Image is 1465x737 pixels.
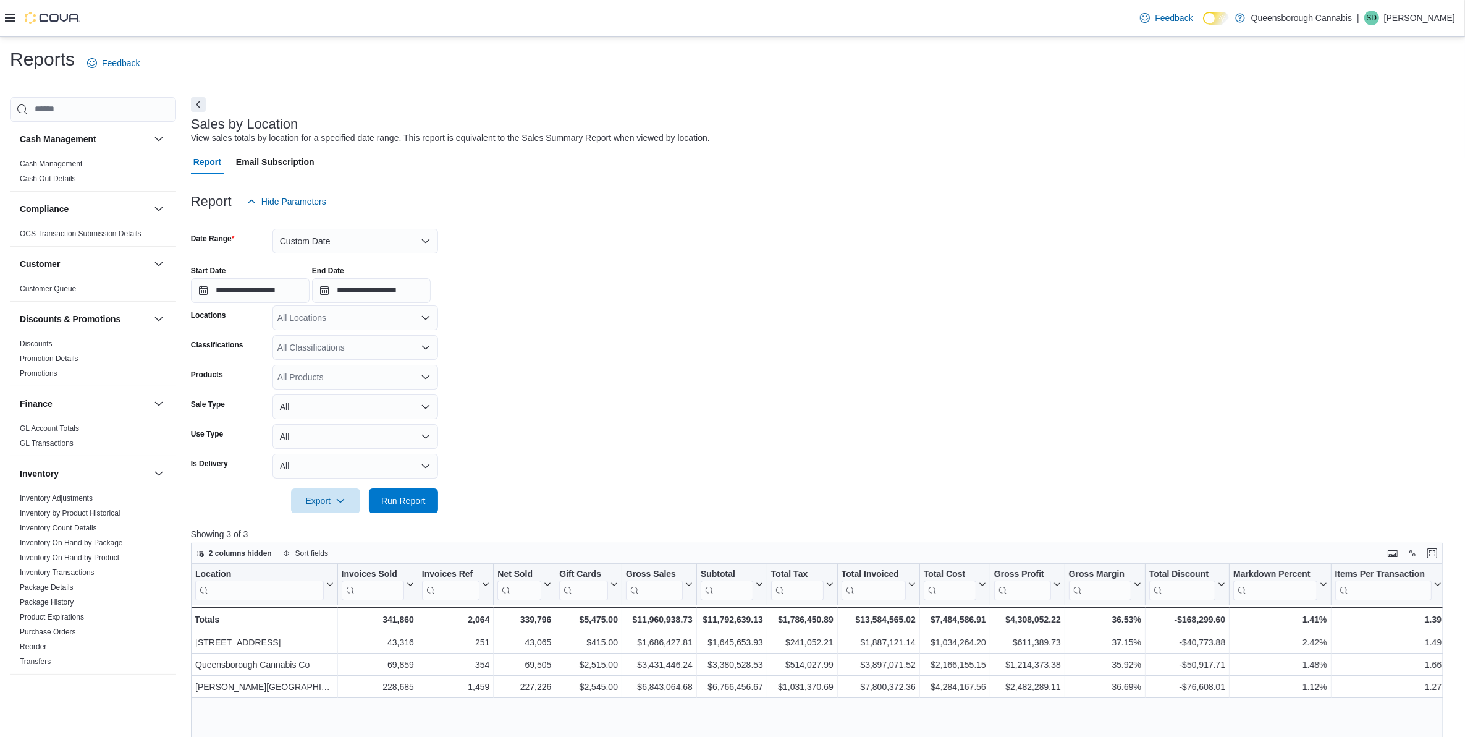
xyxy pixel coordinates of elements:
button: Cash Management [151,132,166,147]
span: OCS Transaction Submission Details [20,229,141,239]
button: Finance [151,396,166,411]
div: Sewa Dhami [1364,11,1379,25]
input: Press the down key to open a popover containing a calendar. [191,278,310,303]
div: Markdown Percent [1233,568,1317,580]
span: GL Transactions [20,438,74,448]
div: $3,897,071.52 [842,657,916,672]
button: Customer [151,257,166,271]
div: Gift Cards [559,568,608,580]
button: Run Report [369,488,438,513]
a: Feedback [1135,6,1197,30]
div: Total Tax [771,568,824,600]
button: Invoices Ref [422,568,489,600]
div: $1,887,121.14 [842,635,916,650]
div: 1.27 [1335,679,1442,694]
img: Cova [25,12,80,24]
a: Cash Out Details [20,174,76,183]
a: Transfers [20,657,51,666]
button: 2 columns hidden [192,546,277,561]
div: Total Cost [924,568,976,580]
div: Net Sold [497,568,541,580]
div: 2,064 [422,612,489,627]
div: Total Discount [1149,568,1215,580]
h3: Compliance [20,203,69,215]
div: 1.48% [1233,657,1327,672]
a: OCS Transaction Submission Details [20,229,141,238]
div: 1.39 [1335,612,1442,627]
span: Inventory Adjustments [20,493,93,503]
div: Location [195,568,324,580]
button: Keyboard shortcuts [1385,546,1400,561]
div: $514,027.99 [771,657,834,672]
div: Invoices Ref [422,568,479,580]
span: Inventory On Hand by Product [20,553,119,563]
a: Inventory Count Details [20,524,97,532]
input: Press the down key to open a popover containing a calendar. [312,278,431,303]
span: Promotions [20,368,57,378]
a: Purchase Orders [20,628,76,636]
a: Package History [20,598,74,607]
div: View sales totals by location for a specified date range. This report is equivalent to the Sales ... [191,132,710,145]
button: Gross Sales [626,568,693,600]
a: Inventory Transactions [20,568,95,577]
a: Discounts [20,339,53,348]
a: Reorder [20,642,46,651]
span: 2 columns hidden [209,548,272,558]
button: Export [291,488,360,513]
div: [STREET_ADDRESS] [195,635,334,650]
p: | [1357,11,1359,25]
div: 354 [422,657,489,672]
div: 1,459 [422,679,489,694]
div: 339,796 [497,612,551,627]
button: Compliance [20,203,149,215]
div: Location [195,568,324,600]
button: Items Per Transaction [1335,568,1442,600]
div: 2.42% [1233,635,1327,650]
div: $2,482,289.11 [994,679,1061,694]
a: Inventory by Product Historical [20,509,120,518]
button: Sort fields [278,546,333,561]
div: $2,545.00 [559,679,618,694]
button: Enter fullscreen [1425,546,1440,561]
div: Total Discount [1149,568,1215,600]
button: Gross Margin [1068,568,1141,600]
div: $11,960,938.73 [626,612,693,627]
div: 1.49 [1335,635,1442,650]
button: Invoices Sold [341,568,413,600]
label: Start Date [191,266,226,276]
a: Customer Queue [20,284,76,293]
div: 35.92% [1069,657,1141,672]
label: Classifications [191,340,243,350]
div: 69,505 [497,657,551,672]
label: Use Type [191,429,223,439]
div: Gross Margin [1068,568,1131,600]
label: Date Range [191,234,235,244]
span: Feedback [102,57,140,69]
button: Total Discount [1149,568,1225,600]
a: Inventory Adjustments [20,494,93,503]
div: Markdown Percent [1233,568,1317,600]
div: Gross Margin [1068,568,1131,580]
div: $415.00 [559,635,618,650]
div: 341,860 [341,612,413,627]
div: $4,284,167.56 [924,679,986,694]
p: [PERSON_NAME] [1384,11,1455,25]
h3: Sales by Location [191,117,298,132]
button: Finance [20,398,149,410]
h3: Inventory [20,467,59,480]
a: GL Account Totals [20,424,79,433]
span: Inventory by Product Historical [20,508,120,518]
button: Customer [20,258,149,270]
a: Feedback [82,51,145,75]
span: Cash Out Details [20,174,76,184]
span: Cash Management [20,159,82,169]
div: -$40,773.88 [1149,635,1225,650]
div: 1.41% [1233,612,1327,627]
div: 37.15% [1069,635,1141,650]
div: $1,031,370.69 [771,679,834,694]
div: $3,431,446.24 [626,657,693,672]
div: $611,389.73 [994,635,1061,650]
span: Transfers [20,657,51,667]
div: Customer [10,281,176,301]
span: Inventory Count Details [20,523,97,533]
